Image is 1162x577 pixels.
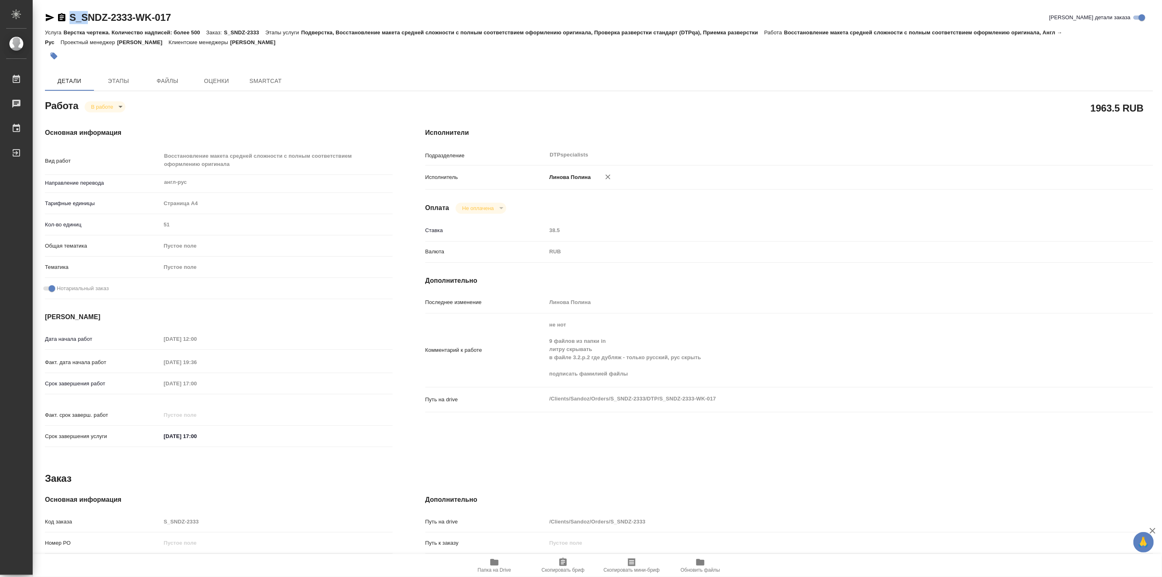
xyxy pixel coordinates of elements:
p: Срок завершения услуги [45,432,161,441]
p: Комментарий к работе [425,346,547,354]
p: Направление перевода [45,179,161,187]
input: Пустое поле [161,537,393,549]
button: Папка на Drive [460,554,529,577]
p: Подверстка, Восстановление макета средней сложности с полным соответствием оформлению оригинала, ... [301,29,764,36]
button: Добавить тэг [45,47,63,65]
p: Услуга [45,29,63,36]
h4: [PERSON_NAME] [45,312,393,322]
p: Проектный менеджер [60,39,117,45]
span: Скопировать бриф [541,567,584,573]
p: Ставка [425,226,547,235]
span: Нотариальный заказ [57,284,109,293]
h2: Работа [45,98,78,112]
a: S_SNDZ-2333-WK-017 [69,12,171,23]
input: Пустое поле [161,409,232,421]
p: Кол-во единиц [45,221,161,229]
span: Оценки [197,76,236,86]
div: Пустое поле [164,242,383,250]
input: Пустое поле [161,356,232,368]
p: Срок завершения работ [45,380,161,388]
div: Пустое поле [161,239,393,253]
p: Номер РО [45,539,161,547]
span: Файлы [148,76,187,86]
p: Путь на drive [425,396,547,404]
p: Тарифные единицы [45,199,161,208]
button: 🙏 [1133,532,1154,552]
p: Путь к заказу [425,539,547,547]
button: Скопировать ссылку для ЯМессенджера [45,13,55,22]
p: Факт. дата начала работ [45,358,161,367]
p: Исполнитель [425,173,547,181]
textarea: не нот 9 файлов из папки in литру скрывать в файле 3.2.p.2 где дубляж - только русский, рус скрыт... [547,318,1093,381]
textarea: /Clients/Sandoz/Orders/S_SNDZ-2333/DTP/S_SNDZ-2333-WK-017 [547,392,1093,406]
div: Страница А4 [161,197,393,210]
h4: Основная информация [45,128,393,138]
span: Обновить файлы [681,567,720,573]
p: Дата начала работ [45,335,161,343]
p: S_SNDZ-2333 [224,29,265,36]
button: Скопировать ссылку [57,13,67,22]
input: Пустое поле [547,516,1093,528]
button: Удалить исполнителя [599,168,617,186]
span: Детали [50,76,89,86]
p: [PERSON_NAME] [230,39,282,45]
button: Скопировать бриф [529,554,597,577]
p: Общая тематика [45,242,161,250]
input: Пустое поле [547,296,1093,308]
p: Линова Полина [547,173,591,181]
p: Клиентские менеджеры [169,39,230,45]
span: [PERSON_NAME] детали заказа [1049,13,1131,22]
div: Пустое поле [164,263,383,271]
p: Валюта [425,248,547,256]
p: Тематика [45,263,161,271]
h2: Заказ [45,472,72,485]
p: Факт. срок заверш. работ [45,411,161,419]
h4: Оплата [425,203,449,213]
div: Пустое поле [161,260,393,274]
input: Пустое поле [547,537,1093,549]
p: Вид работ [45,157,161,165]
span: Папка на Drive [478,567,511,573]
button: Не оплачена [460,205,496,212]
div: В работе [85,101,125,112]
input: Пустое поле [161,333,232,345]
input: Пустое поле [161,219,393,230]
p: Работа [764,29,784,36]
h4: Исполнители [425,128,1153,138]
input: Пустое поле [547,224,1093,236]
button: В работе [89,103,116,110]
p: Верстка чертежа. Количество надписей: более 500 [63,29,206,36]
div: RUB [547,245,1093,259]
h4: Дополнительно [425,276,1153,286]
p: Заказ: [206,29,224,36]
p: Путь на drive [425,518,547,526]
p: Этапы услуги [265,29,301,36]
button: Обновить файлы [666,554,735,577]
h2: 1963.5 RUB [1090,101,1144,115]
button: Скопировать мини-бриф [597,554,666,577]
p: [PERSON_NAME] [117,39,169,45]
p: Подразделение [425,152,547,160]
input: ✎ Введи что-нибудь [161,430,232,442]
span: 🙏 [1137,534,1151,551]
h4: Основная информация [45,495,393,505]
input: Пустое поле [161,378,232,389]
span: Этапы [99,76,138,86]
p: Последнее изменение [425,298,547,306]
p: Код заказа [45,518,161,526]
h4: Дополнительно [425,495,1153,505]
div: В работе [456,203,506,214]
input: Пустое поле [161,516,393,528]
span: Скопировать мини-бриф [603,567,659,573]
span: SmartCat [246,76,285,86]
